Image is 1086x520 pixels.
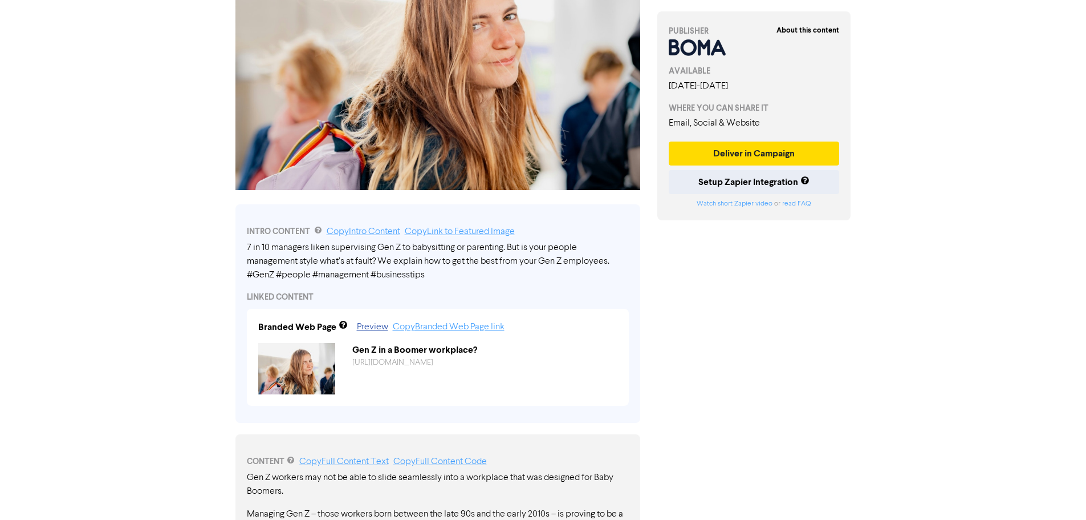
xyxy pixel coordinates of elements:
[669,65,840,77] div: AVAILABLE
[669,142,840,166] button: Deliver in Campaign
[393,457,487,466] a: Copy Full Content Code
[247,241,629,282] div: 7 in 10 managers liken supervising Gen Z to babysitting or parenting. But is your people manageme...
[405,227,515,236] a: Copy Link to Featured Image
[776,26,839,35] strong: About this content
[697,200,772,207] a: Watch short Zapier video
[344,357,626,369] div: https://public2.bomamarketing.com/cp/6ixxsfpVfCuzfWe3Bxqw6g?sa=VMgytnF0
[669,116,840,130] div: Email, Social & Website
[247,471,629,498] p: Gen Z workers may not be able to slide seamlessly into a workplace that was designed for Baby Boo...
[357,323,388,332] a: Preview
[327,227,400,236] a: Copy Intro Content
[258,320,336,334] div: Branded Web Page
[247,225,629,239] div: INTRO CONTENT
[344,343,626,357] div: Gen Z in a Boomer workplace?
[247,291,629,303] div: LINKED CONTENT
[669,170,840,194] button: Setup Zapier Integration
[943,397,1086,520] iframe: Chat Widget
[393,323,505,332] a: Copy Branded Web Page link
[669,25,840,37] div: PUBLISHER
[352,358,433,366] a: [URL][DOMAIN_NAME]
[669,199,840,209] div: or
[247,455,629,469] div: CONTENT
[299,457,389,466] a: Copy Full Content Text
[669,79,840,93] div: [DATE] - [DATE]
[782,200,811,207] a: read FAQ
[669,102,840,114] div: WHERE YOU CAN SHARE IT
